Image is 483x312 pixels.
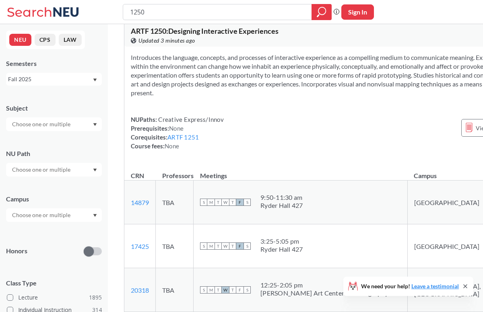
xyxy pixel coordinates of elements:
div: Semesters [6,59,102,68]
button: LAW [59,34,82,46]
span: F [236,199,244,206]
button: Sign In [341,4,374,20]
div: Fall 2025 [8,75,92,84]
a: 20318 [131,286,149,294]
span: M [207,242,215,250]
a: ARTF 1251 [167,133,199,141]
span: T [215,286,222,294]
div: Fall 2025Dropdown arrow [6,73,102,86]
span: T [229,242,236,250]
span: S [244,286,251,294]
span: Class Type [6,279,102,287]
span: M [207,199,215,206]
input: Choose one or multiple [8,210,76,220]
svg: Dropdown arrow [93,123,97,126]
div: Subject [6,104,102,113]
span: S [200,242,207,250]
div: NU Path [6,149,102,158]
label: Lecture [7,292,102,303]
div: Ryder Hall 427 [260,201,303,209]
span: T [215,242,222,250]
span: T [229,286,236,294]
span: None [165,142,179,150]
svg: Dropdown arrow [93,168,97,172]
span: F [236,286,244,294]
div: [PERSON_NAME] Art Center F Photography 153 [260,289,401,297]
span: T [229,199,236,206]
span: We need your help! [361,283,459,289]
svg: Dropdown arrow [93,78,97,82]
span: T [215,199,222,206]
a: Leave a testimonial [411,283,459,289]
svg: magnifying glass [317,6,326,18]
svg: Dropdown arrow [93,214,97,217]
span: None [169,125,184,132]
span: S [200,286,207,294]
div: 3:25 - 5:05 pm [260,237,303,245]
td: TBA [156,181,194,224]
div: magnifying glass [312,4,332,20]
td: TBA [156,268,194,312]
span: Updated 3 minutes ago [138,36,195,45]
span: W [222,199,229,206]
th: Professors [156,163,194,181]
div: 12:25 - 2:05 pm [260,281,401,289]
div: Dropdown arrow [6,208,102,222]
span: F [236,242,244,250]
div: Dropdown arrow [6,163,102,177]
div: CRN [131,171,144,180]
div: Dropdown arrow [6,117,102,131]
span: ARTF 1250 : Designing Interactive Experiences [131,27,279,35]
div: 9:50 - 11:30 am [260,193,303,201]
span: W [222,242,229,250]
th: Meetings [194,163,408,181]
input: Choose one or multiple [8,165,76,174]
div: Ryder Hall 427 [260,245,303,253]
span: Creative Express/Innov [157,116,224,123]
a: 14879 [131,199,149,206]
input: Choose one or multiple [8,119,76,129]
span: M [207,286,215,294]
button: NEU [9,34,31,46]
button: CPS [35,34,56,46]
div: Campus [6,195,102,203]
span: S [244,199,251,206]
span: W [222,286,229,294]
a: 17425 [131,242,149,250]
div: NUPaths: Prerequisites: Corequisites: Course fees: [131,115,224,150]
span: S [244,242,251,250]
span: 1895 [89,293,102,302]
p: Honors [6,246,27,256]
span: S [200,199,207,206]
input: Class, professor, course number, "phrase" [129,5,306,19]
td: TBA [156,224,194,268]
